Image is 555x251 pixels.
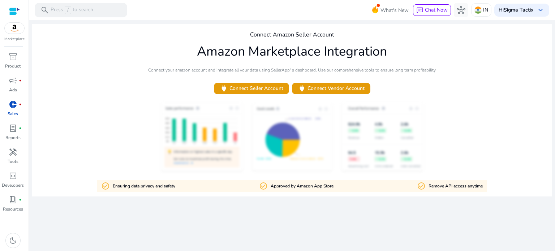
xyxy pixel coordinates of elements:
span: Connect Vendor Account [298,84,365,92]
p: Connect your amazon account and integrate all your data using SellerApp' s dashboard. Use our com... [148,67,436,73]
span: lab_profile [9,124,17,133]
span: chat [416,7,423,14]
span: keyboard_arrow_down [536,6,545,14]
span: fiber_manual_record [19,79,22,82]
span: power [220,84,228,92]
p: Press to search [51,6,93,14]
img: in.svg [474,7,482,14]
span: fiber_manual_record [19,198,22,201]
span: donut_small [9,100,17,109]
span: hub [457,6,465,14]
p: Tools [8,158,18,165]
p: Ads [9,87,17,93]
mat-icon: check_circle_outline [259,182,268,190]
b: Sigma Tactix [504,7,533,13]
mat-icon: check_circle_outline [417,182,426,190]
p: Hi [499,8,533,13]
h1: Amazon Marketplace Integration [197,44,387,59]
span: / [65,6,71,14]
p: Remove API access anytime [429,183,483,190]
button: powerConnect Seller Account [214,83,289,94]
img: amazon.svg [5,23,24,34]
p: Ensuring data privacy and safety [113,183,175,190]
h4: Connect Amazon Seller Account [250,31,334,38]
span: book_4 [9,195,17,204]
p: Reports [5,134,21,141]
p: Product [5,63,21,69]
button: powerConnect Vendor Account [292,83,370,94]
span: code_blocks [9,172,17,180]
p: Resources [3,206,23,212]
p: Approved by Amazon App Store [271,183,334,190]
span: search [40,6,49,14]
span: dark_mode [9,236,17,245]
span: fiber_manual_record [19,103,22,106]
p: IN [483,4,488,16]
span: Connect Seller Account [220,84,283,92]
span: What's New [380,4,409,17]
button: hub [454,3,468,17]
span: handyman [9,148,17,156]
span: campaign [9,76,17,85]
p: Marketplace [4,36,25,42]
p: Developers [2,182,24,189]
span: inventory_2 [9,52,17,61]
button: chatChat Now [413,4,451,16]
span: fiber_manual_record [19,127,22,130]
mat-icon: check_circle_outline [101,182,110,190]
span: Chat Now [425,7,448,13]
p: Sales [8,111,18,117]
span: power [298,84,306,92]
